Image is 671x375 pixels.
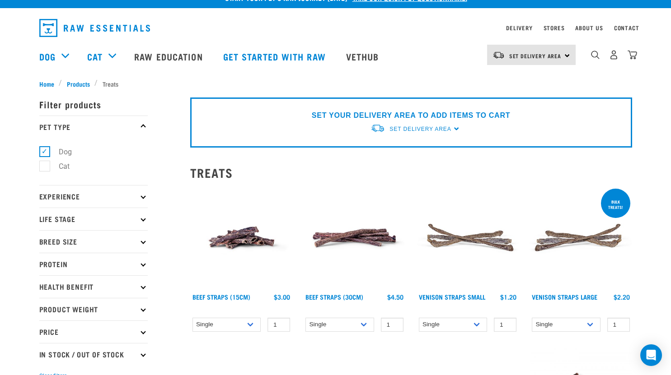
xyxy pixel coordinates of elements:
div: $4.50 [387,293,404,301]
a: Venison Straps Small [419,295,485,298]
p: Price [39,320,148,343]
p: Breed Size [39,230,148,253]
span: Set Delivery Area [509,54,562,57]
p: Life Stage [39,208,148,230]
input: 1 [607,318,630,332]
a: Home [39,79,59,88]
div: $3.00 [274,293,290,301]
p: Protein [39,253,148,275]
a: Contact [614,26,639,29]
a: Cat [87,50,103,63]
a: About Us [575,26,603,29]
img: van-moving.png [493,51,505,59]
label: Cat [44,161,73,172]
a: Beef Straps (15cm) [192,295,250,298]
img: Raw Essentials Logo [39,19,150,37]
a: Delivery [506,26,532,29]
label: Dog [44,146,75,157]
p: In Stock / Out Of Stock [39,343,148,366]
span: Products [67,79,90,88]
span: Home [39,79,54,88]
p: Product Weight [39,298,148,320]
img: Raw Essentials Beef Straps 6 Pack [303,187,406,289]
a: Beef Straps (30cm) [305,295,363,298]
img: Stack of 3 Venison Straps Treats for Pets [530,187,632,289]
a: Dog [39,50,56,63]
input: 1 [494,318,516,332]
img: van-moving.png [371,124,385,133]
img: home-icon@2x.png [628,50,637,60]
a: Products [62,79,94,88]
img: user.png [609,50,619,60]
input: 1 [381,318,404,332]
a: Venison Straps Large [532,295,597,298]
p: SET YOUR DELIVERY AREA TO ADD ITEMS TO CART [312,110,510,121]
nav: dropdown navigation [32,15,639,41]
h2: Treats [190,166,632,180]
div: $1.20 [500,293,516,301]
img: home-icon-1@2x.png [591,51,600,59]
p: Experience [39,185,148,208]
a: Stores [544,26,565,29]
p: Health Benefit [39,275,148,298]
img: Venison Straps [417,187,519,289]
div: $2.20 [614,293,630,301]
p: Pet Type [39,116,148,138]
img: Raw Essentials Beef Straps 15cm 6 Pack [190,187,293,289]
a: Vethub [337,38,390,74]
div: Open Intercom Messenger [640,344,662,366]
input: 1 [267,318,290,332]
a: Raw Education [125,38,214,74]
div: BULK TREATS! [601,195,630,214]
p: Filter products [39,93,148,116]
span: Set Delivery Area [389,126,451,132]
nav: breadcrumbs [39,79,632,88]
a: Get started with Raw [214,38,337,74]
